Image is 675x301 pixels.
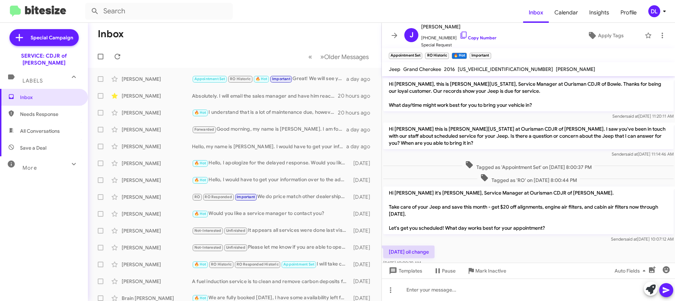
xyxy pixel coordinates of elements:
a: Inbox [523,2,549,23]
span: Special Campaign [31,34,73,41]
span: 🔥 Hot [194,178,206,182]
span: « [308,52,312,61]
div: [DATE] [350,210,376,217]
span: Sender [DATE] 11:14:46 AM [612,151,674,157]
span: Needs Response [20,111,80,118]
span: Important [272,77,290,81]
div: [PERSON_NAME] [122,160,192,167]
button: Templates [382,264,428,277]
div: I understand that is a lot of maintenance due, however, you can always break it up over the cours... [192,109,338,117]
div: [PERSON_NAME] [122,244,192,251]
div: [PERSON_NAME] [122,194,192,201]
span: Unfinished [226,245,245,250]
div: a day ago [346,143,376,150]
small: 🔥 Hot [452,53,467,59]
div: Absolutely. I will email the sales manager and have him reach out to you towards the end of the m... [192,92,338,99]
div: Please let me know if you are able to open the file [192,243,350,251]
span: Apply Tags [598,29,624,42]
span: Pause [442,264,456,277]
button: Pause [428,264,461,277]
a: Special Campaign [9,29,79,46]
input: Search [85,3,233,20]
span: Labels [22,78,43,84]
span: 🔥 Hot [194,296,206,300]
span: said at [626,113,638,119]
span: Appointment Set [283,262,314,267]
span: Special Request [421,41,496,48]
div: [PERSON_NAME] [122,261,192,268]
div: Hello, my name is [PERSON_NAME]. I would have to get your information over to the advisors to see... [192,143,346,150]
div: [PERSON_NAME] [122,210,192,217]
span: Unfinished [226,228,245,233]
span: J [410,30,413,41]
div: [DATE] [350,194,376,201]
div: [DATE] [350,160,376,167]
button: Next [316,50,373,64]
span: [DATE] 10:09:29 AM [383,260,421,266]
span: [PERSON_NAME] [556,66,595,72]
a: Profile [615,2,642,23]
div: [DATE] [350,227,376,234]
div: [PERSON_NAME] [122,126,192,133]
div: [PERSON_NAME] [122,278,192,285]
div: [PERSON_NAME] [122,109,192,116]
button: Auto Fields [609,264,654,277]
span: 🔥 Hot [194,262,206,267]
span: Important [237,195,255,199]
span: Auto Fields [615,264,648,277]
h1: Inbox [98,28,124,40]
span: Mark Inactive [475,264,506,277]
span: » [320,52,324,61]
p: [DATE] oil change [383,246,435,258]
div: a day ago [346,76,376,83]
span: 🔥 Hot [194,161,206,165]
span: [PHONE_NUMBER] [421,31,496,41]
span: said at [625,236,637,242]
span: 2016 [444,66,455,72]
div: Good morning, my name is [PERSON_NAME]. I am following up to make sure someone has reached out to... [192,125,346,133]
p: Hi [PERSON_NAME] this is [PERSON_NAME][US_STATE] at Ourisman CDJR of [PERSON_NAME]. I saw you've ... [383,123,674,149]
div: DL [648,5,660,17]
span: Grand Cherokee [403,66,441,72]
div: A fuel induction service is to clean and remove carbon deposits from the engine's fuel and air in... [192,278,350,285]
span: Forwarded [193,126,216,133]
p: Hi [PERSON_NAME] it's [PERSON_NAME], Service Manager at Ourisman CDJR of [PERSON_NAME]. Take care... [383,187,674,234]
span: 🔥 Hot [256,77,268,81]
div: [DATE] [350,261,376,268]
small: Important [470,53,491,59]
div: I will take care of that right now!! Give me a few minutes I am going to reach out to management [192,260,350,268]
span: RO [194,195,200,199]
span: RO Historic [230,77,251,81]
div: [DATE] [350,177,376,184]
div: 20 hours ago [338,92,376,99]
div: Hello, I apologize for the delayed response. Would you like to schedule for an appointment? [192,159,350,167]
span: Sender [DATE] 11:20:11 AM [612,113,674,119]
span: 🔥 Hot [194,211,206,216]
div: [DATE] [350,278,376,285]
div: [PERSON_NAME] [122,92,192,99]
a: Copy Number [459,35,496,40]
a: Insights [584,2,615,23]
span: Older Messages [324,53,369,61]
div: [PERSON_NAME] [122,227,192,234]
button: Mark Inactive [461,264,512,277]
a: Calendar [549,2,584,23]
span: [PERSON_NAME] [421,22,496,31]
span: Tagged as 'Appointment Set' on [DATE] 8:00:37 PM [462,161,594,171]
button: DL [642,5,667,17]
span: 🔥 Hot [194,110,206,115]
span: More [22,165,37,171]
div: [DATE] [350,244,376,251]
div: a day ago [346,126,376,133]
button: Apply Tags [569,29,641,42]
span: RO Historic [211,262,232,267]
div: We do price match other dealerships/shops written estimates. [192,193,350,201]
span: All Conversations [20,127,60,135]
span: Inbox [20,94,80,101]
nav: Page navigation example [304,50,373,64]
button: Previous [304,50,316,64]
div: 20 hours ago [338,109,376,116]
